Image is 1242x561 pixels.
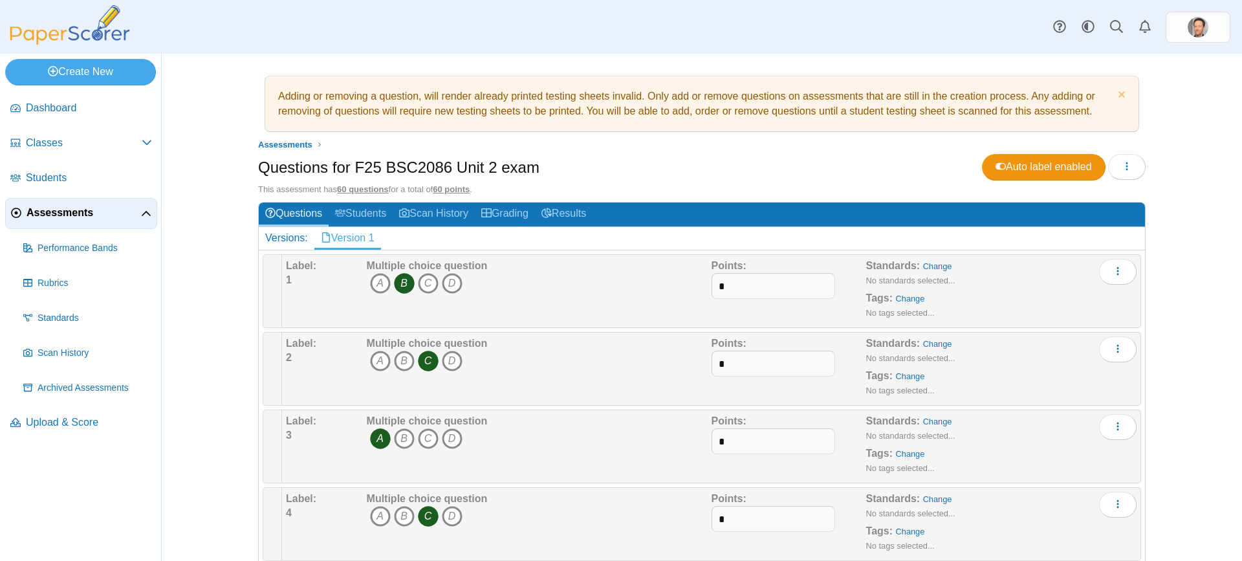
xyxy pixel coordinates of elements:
[26,171,152,185] span: Students
[442,506,463,527] i: D
[442,428,463,449] i: D
[367,415,488,426] b: Multiple choice question
[418,428,439,449] i: C
[1188,17,1208,38] img: ps.HSacT1knwhZLr8ZK
[866,386,935,395] small: No tags selected...
[996,161,1092,172] span: Auto label enabled
[1099,259,1137,285] button: More options
[923,339,952,349] a: Change
[286,493,316,504] b: Label:
[38,347,152,360] span: Scan History
[923,494,952,504] a: Change
[896,371,925,381] a: Change
[394,273,415,294] i: B
[866,463,935,473] small: No tags selected...
[393,203,475,226] a: Scan History
[38,312,152,325] span: Standards
[286,274,292,285] b: 1
[5,163,157,194] a: Students
[866,292,893,303] b: Tags:
[18,268,157,299] a: Rubrics
[272,83,1132,125] div: Adding or removing a question, will render already printed testing sheets invalid. Only add or re...
[5,198,157,229] a: Assessments
[442,273,463,294] i: D
[712,260,746,271] b: Points:
[370,351,391,371] i: A
[442,351,463,371] i: D
[286,430,292,441] b: 3
[923,261,952,271] a: Change
[982,154,1106,180] a: Auto label enabled
[367,493,488,504] b: Multiple choice question
[712,493,746,504] b: Points:
[866,509,955,518] small: No standards selected...
[367,260,488,271] b: Multiple choice question
[866,338,921,349] b: Standards:
[1115,89,1126,103] a: Dismiss notice
[18,338,157,369] a: Scan History
[18,373,157,404] a: Archived Assessments
[1099,492,1137,518] button: More options
[896,449,925,459] a: Change
[866,431,955,441] small: No standards selected...
[394,506,415,527] i: B
[286,352,292,363] b: 2
[1099,414,1137,440] button: More options
[475,203,535,226] a: Grading
[337,184,388,194] u: 60 questions
[26,136,142,150] span: Classes
[370,273,391,294] i: A
[394,428,415,449] i: B
[26,415,152,430] span: Upload & Score
[314,227,381,249] a: Version 1
[866,541,935,551] small: No tags selected...
[370,506,391,527] i: A
[5,36,135,47] a: PaperScorer
[5,59,156,85] a: Create New
[923,417,952,426] a: Change
[26,101,152,115] span: Dashboard
[258,184,1146,195] div: This assessment has for a total of .
[18,303,157,334] a: Standards
[286,260,316,271] b: Label:
[394,351,415,371] i: B
[1099,336,1137,362] button: More options
[27,206,141,220] span: Assessments
[866,448,893,459] b: Tags:
[712,415,746,426] b: Points:
[38,382,152,395] span: Archived Assessments
[5,5,135,45] img: PaperScorer
[5,93,157,124] a: Dashboard
[418,273,439,294] i: C
[433,184,470,194] u: 60 points
[866,308,935,318] small: No tags selected...
[38,277,152,290] span: Rubrics
[896,527,925,536] a: Change
[286,338,316,349] b: Label:
[866,525,893,536] b: Tags:
[259,203,329,226] a: Questions
[286,415,316,426] b: Label:
[418,506,439,527] i: C
[286,507,292,518] b: 4
[866,415,921,426] b: Standards:
[535,203,593,226] a: Results
[896,294,925,303] a: Change
[38,242,152,255] span: Performance Bands
[5,128,157,159] a: Classes
[329,203,393,226] a: Students
[866,260,921,271] b: Standards:
[258,140,312,149] span: Assessments
[1188,17,1208,38] span: Patrick Rowe
[18,233,157,264] a: Performance Bands
[866,493,921,504] b: Standards:
[1166,12,1230,43] a: ps.HSacT1knwhZLr8ZK
[1131,13,1159,41] a: Alerts
[255,137,316,153] a: Assessments
[370,428,391,449] i: A
[866,276,955,285] small: No standards selected...
[367,338,488,349] b: Multiple choice question
[866,353,955,363] small: No standards selected...
[866,370,893,381] b: Tags:
[258,157,539,179] h1: Questions for F25 BSC2086 Unit 2 exam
